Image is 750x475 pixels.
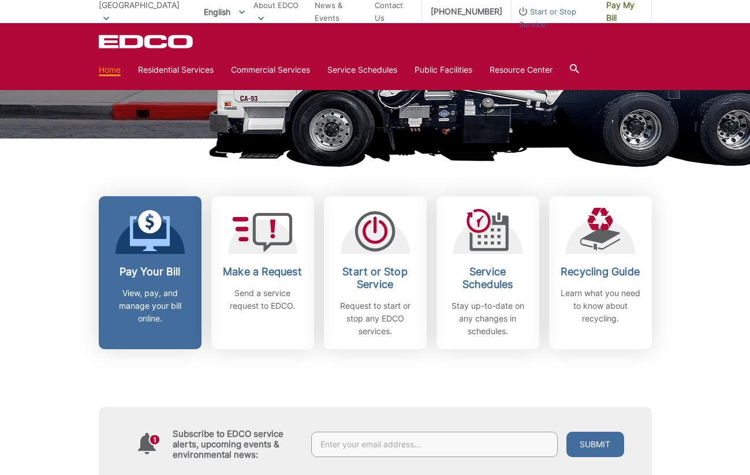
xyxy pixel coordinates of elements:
[107,265,193,278] h2: Pay Your Bill
[173,429,300,460] h4: Subscribe to EDCO service alerts, upcoming events & environmental news:
[99,196,202,349] a: Pay Your Bill View, pay, and manage your bill online.
[195,2,253,21] span: English
[558,287,643,325] p: Learn what you need to know about recycling.
[231,63,310,76] a: Commercial Services
[99,63,121,76] a: Home
[549,196,652,349] a: Recycling Guide Learn what you need to know about recycling.
[138,63,214,76] a: Residential Services
[311,432,558,457] input: Enter your email address...
[415,63,472,76] a: Public Facilities
[333,300,418,338] p: Request to start or stop any EDCO services.
[436,196,539,349] a: Service Schedules Stay up-to-date on any changes in schedules.
[445,300,531,338] p: Stay up-to-date on any changes in schedules.
[490,63,553,76] a: Resource Center
[211,196,314,349] a: Make a Request Send a service request to EDCO.
[333,265,418,291] h2: Start or Stop Service
[220,287,305,312] p: Send a service request to EDCO.
[327,63,397,76] a: Service Schedules
[558,265,643,278] h2: Recycling Guide
[99,35,195,48] a: EDCD logo. Return to the homepage.
[445,265,531,291] h2: Service Schedules
[566,432,624,457] button: Submit
[220,265,305,278] h2: Make a Request
[107,287,193,325] p: View, pay, and manage your bill online.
